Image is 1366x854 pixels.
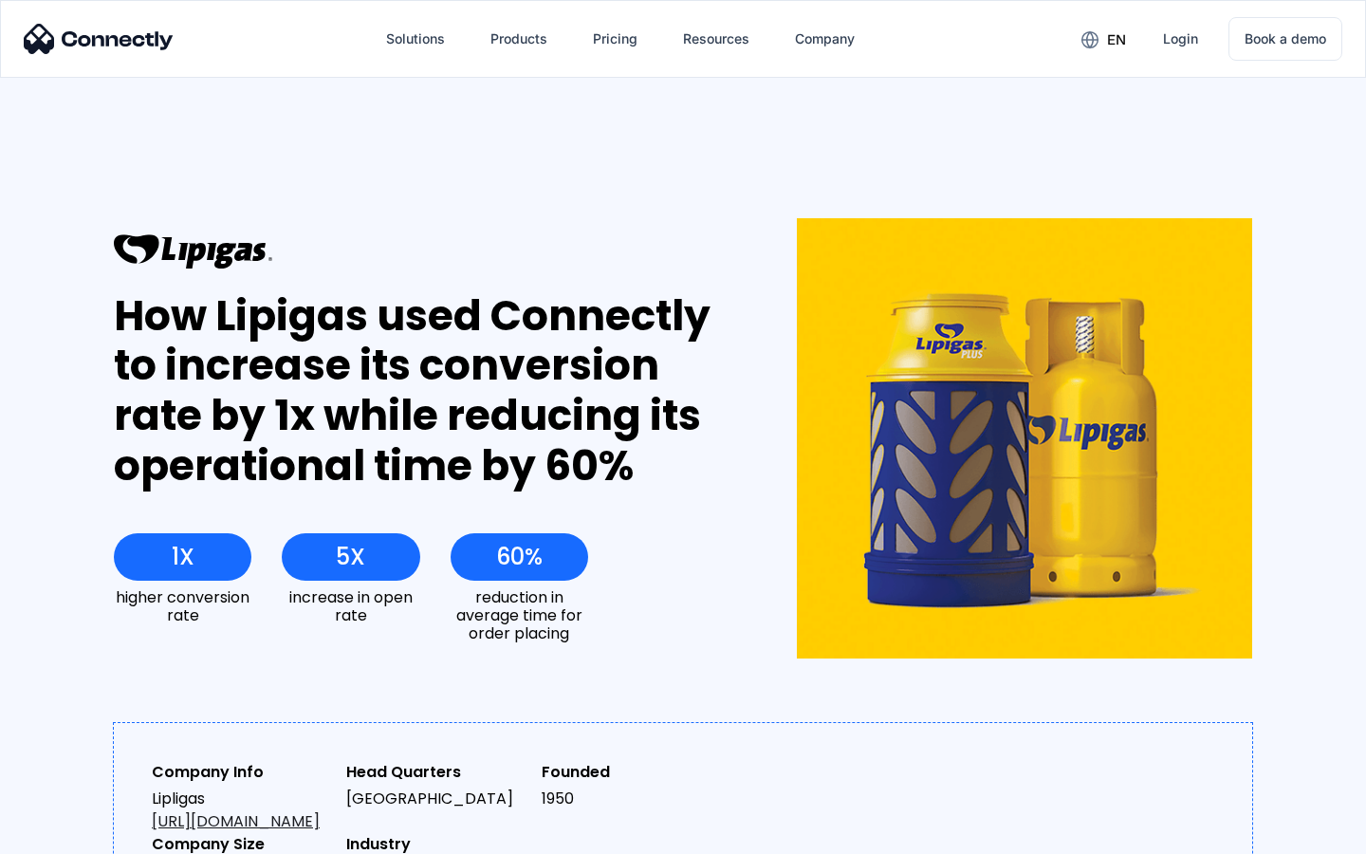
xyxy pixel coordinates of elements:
ul: Language list [38,821,114,847]
a: Book a demo [1228,17,1342,61]
div: increase in open rate [282,588,419,624]
a: [URL][DOMAIN_NAME] [152,810,320,832]
div: Pricing [593,26,637,52]
div: Solutions [371,16,460,62]
div: Resources [668,16,765,62]
div: Head Quarters [346,761,526,784]
aside: Language selected: English [19,821,114,847]
div: higher conversion rate [114,588,251,624]
div: Company [780,16,870,62]
div: 1950 [542,788,721,810]
div: Products [475,16,563,62]
img: Connectly Logo [24,24,174,54]
div: Products [490,26,547,52]
div: reduction in average time for order placing [451,588,588,643]
div: Solutions [386,26,445,52]
div: Founded [542,761,721,784]
a: Login [1148,16,1213,62]
div: Resources [683,26,749,52]
div: Lipligas [152,788,331,833]
div: Company [795,26,855,52]
div: How Lipigas used Connectly to increase its conversion rate by 1x while reducing its operational t... [114,291,728,492]
div: 60% [496,544,543,570]
div: en [1107,27,1126,53]
div: Login [1163,26,1198,52]
div: Company Info [152,761,331,784]
div: 1X [172,544,194,570]
a: Pricing [578,16,653,62]
div: [GEOGRAPHIC_DATA] [346,788,526,810]
div: 5X [336,544,365,570]
div: en [1066,25,1140,53]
